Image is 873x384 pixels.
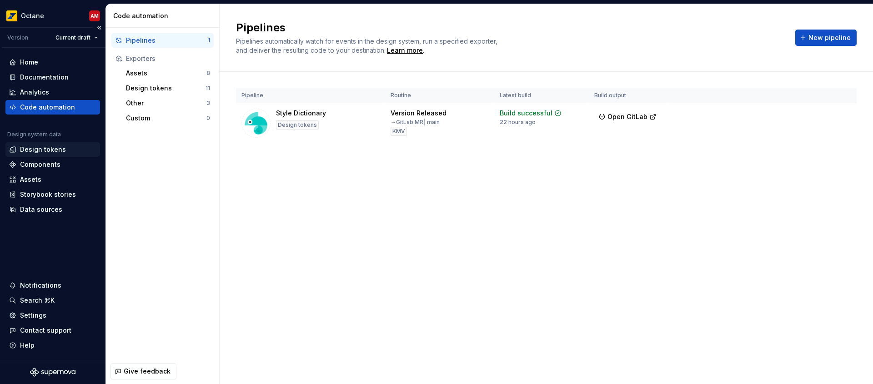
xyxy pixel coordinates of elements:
div: Style Dictionary [276,109,326,118]
div: Version [7,34,28,41]
svg: Supernova Logo [30,368,75,377]
a: Open GitLab [594,114,661,122]
div: Design tokens [20,145,66,154]
div: AM [90,12,99,20]
a: Design tokens [5,142,100,157]
div: Help [20,341,35,350]
div: KMV [391,127,407,136]
a: Home [5,55,100,70]
button: Give feedback [110,363,176,379]
button: Pipelines1 [111,33,214,48]
div: Build successful [500,109,552,118]
a: Settings [5,308,100,323]
span: Give feedback [124,367,171,376]
div: Documentation [20,73,69,82]
a: Assets [5,172,100,187]
div: Analytics [20,88,49,97]
div: 1 [208,37,210,44]
button: Contact support [5,323,100,338]
div: Contact support [20,326,71,335]
div: Components [20,160,60,169]
div: Version Released [391,109,447,118]
button: Notifications [5,278,100,293]
div: 11 [206,85,210,92]
div: Exporters [126,54,210,63]
button: Collapse sidebar [93,21,105,34]
div: Code automation [20,103,75,112]
button: Assets8 [122,66,214,80]
div: Notifications [20,281,61,290]
div: Custom [126,114,206,123]
div: → GitLab MR main [391,119,440,126]
div: Data sources [20,205,62,214]
button: Other3 [122,96,214,110]
div: Assets [126,69,206,78]
a: Code automation [5,100,100,115]
button: Help [5,338,100,353]
div: Design tokens [276,120,319,130]
h2: Pipelines [236,20,784,35]
div: 22 hours ago [500,119,536,126]
button: Open GitLab [594,109,661,125]
th: Routine [385,88,494,103]
button: Custom0 [122,111,214,125]
th: Latest build [494,88,589,103]
div: Search ⌘K [20,296,55,305]
div: 0 [206,115,210,122]
button: Design tokens11 [122,81,214,95]
div: Octane [21,11,44,20]
button: OctaneAM [2,6,104,25]
a: Documentation [5,70,100,85]
div: Code automation [113,11,216,20]
div: Storybook stories [20,190,76,199]
div: Design system data [7,131,61,138]
a: Learn more [387,46,423,55]
div: Pipelines [126,36,208,45]
a: Analytics [5,85,100,100]
div: Other [126,99,206,108]
span: | [423,119,426,125]
div: 8 [206,70,210,77]
button: New pipeline [795,30,857,46]
div: Design tokens [126,84,206,93]
div: 3 [206,100,210,107]
span: Current draft [55,34,90,41]
div: Assets [20,175,41,184]
div: Settings [20,311,46,320]
button: Search ⌘K [5,293,100,308]
span: Open GitLab [607,112,647,121]
span: New pipeline [808,33,851,42]
div: Home [20,58,38,67]
a: Storybook stories [5,187,100,202]
img: e8093afa-4b23-4413-bf51-00cde92dbd3f.png [6,10,17,21]
span: Pipelines automatically watch for events in the design system, run a specified exporter, and deli... [236,37,499,54]
th: Pipeline [236,88,385,103]
button: Current draft [51,31,102,44]
th: Build output [589,88,669,103]
span: . [386,47,424,54]
a: Data sources [5,202,100,217]
a: Components [5,157,100,172]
